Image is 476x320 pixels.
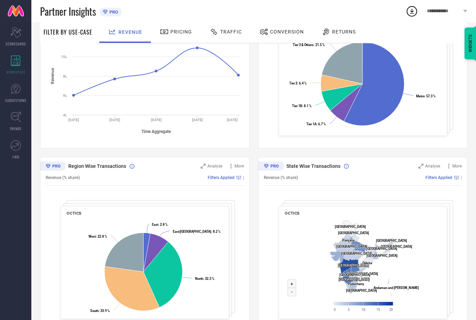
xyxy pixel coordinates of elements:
text: 8L [63,74,67,78]
span: OCTICS [285,211,299,216]
tspan: West [89,235,96,238]
svg: Zoom [419,164,423,169]
tspan: North [195,277,203,281]
span: Analyse [425,164,440,169]
svg: Zoom [201,164,206,169]
tspan: Time Aggregate [141,129,171,134]
text: [GEOGRAPHIC_DATA] [339,273,370,277]
span: OCTICS [67,211,81,216]
text: [GEOGRAPHIC_DATA] [335,225,366,229]
text: [DATE] [227,118,238,122]
tspan: East [152,223,158,226]
span: Revenue [118,29,142,35]
span: TRENDS [10,126,22,131]
text: [GEOGRAPHIC_DATA] [336,245,367,248]
div: Premium [258,162,284,172]
text: Andaman and [PERSON_NAME] [374,286,419,290]
span: | [461,175,462,180]
text: - [291,289,293,295]
text: Haryana [342,238,354,242]
text: [GEOGRAPHIC_DATA] [376,239,407,243]
span: Filter By Use-Case [44,28,92,36]
span: Pricing [170,29,192,35]
text: : 6.4 % [289,81,307,85]
text: [GEOGRAPHIC_DATA] [338,231,369,235]
span: Returns [332,29,356,35]
div: Premium [40,162,66,172]
span: SCORECARDS [6,41,26,46]
span: Filters Applied [208,175,235,180]
text: : 2.8 % [152,223,168,226]
text: : 6.7 % [306,122,325,126]
text: Odisha [362,261,372,265]
tspan: East/[GEOGRAPHIC_DATA] [173,230,211,233]
text: 5 [347,308,349,312]
span: Filters Applied [425,175,452,180]
span: Partner Insights [40,4,96,18]
text: : 8.2 % [173,230,221,233]
text: Puducherry [347,282,364,286]
text: [GEOGRAPHIC_DATA] [367,254,398,258]
text: 4L [63,113,67,117]
tspan: Tier 3 & Others [293,43,314,47]
span: SUGGESTIONS [5,98,26,103]
text: [DATE] [192,118,203,122]
text: 20 [389,308,393,312]
text: 0 [333,308,335,312]
span: Region Wise Transactions [68,163,126,169]
text: [DATE] [109,118,120,122]
span: Conversion [270,29,304,35]
tspan: South [90,309,99,313]
tspan: Tier 1B [292,104,302,108]
span: Traffic [220,29,242,35]
tspan: Tier 2 [289,81,297,85]
span: State Wise Transactions [286,163,340,169]
text: : 8.1 % [292,104,311,108]
text: 6L [63,94,67,97]
text: 10 [361,308,365,312]
text: [GEOGRAPHIC_DATA] [381,245,412,248]
text: [GEOGRAPHIC_DATA] [339,277,370,281]
text: [GEOGRAPHIC_DATA] [346,289,377,292]
text: [GEOGRAPHIC_DATA] [347,272,378,276]
text: [DATE] [68,118,79,122]
text: : 22.8 % [89,235,107,238]
text: : 57.3 % [416,94,436,98]
span: WORKSPACE [6,69,25,75]
text: : 33.9 % [90,309,110,313]
text: [GEOGRAPHIC_DATA] [341,252,372,255]
span: PRO [108,9,118,15]
span: Revenue (% share) [46,175,80,180]
text: 15 [376,308,380,312]
text: [DATE] [151,118,162,122]
span: More [235,164,244,169]
tspan: Tier 1A [306,122,316,126]
span: FWD [13,154,19,159]
span: Revenue (% share) [264,175,298,180]
text: 10L [61,55,67,59]
text: : 21.5 % [293,43,325,47]
text: [GEOGRAPHIC_DATA] [366,247,397,251]
tspan: Metro [416,94,424,98]
tspan: Revenue [50,67,55,84]
text: [GEOGRAPHIC_DATA] [338,263,369,267]
span: Analyse [207,164,222,169]
span: | [243,175,244,180]
span: More [452,164,462,169]
text: + [291,281,293,286]
div: Open download list [406,5,418,17]
text: : 32.3 % [195,277,214,281]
